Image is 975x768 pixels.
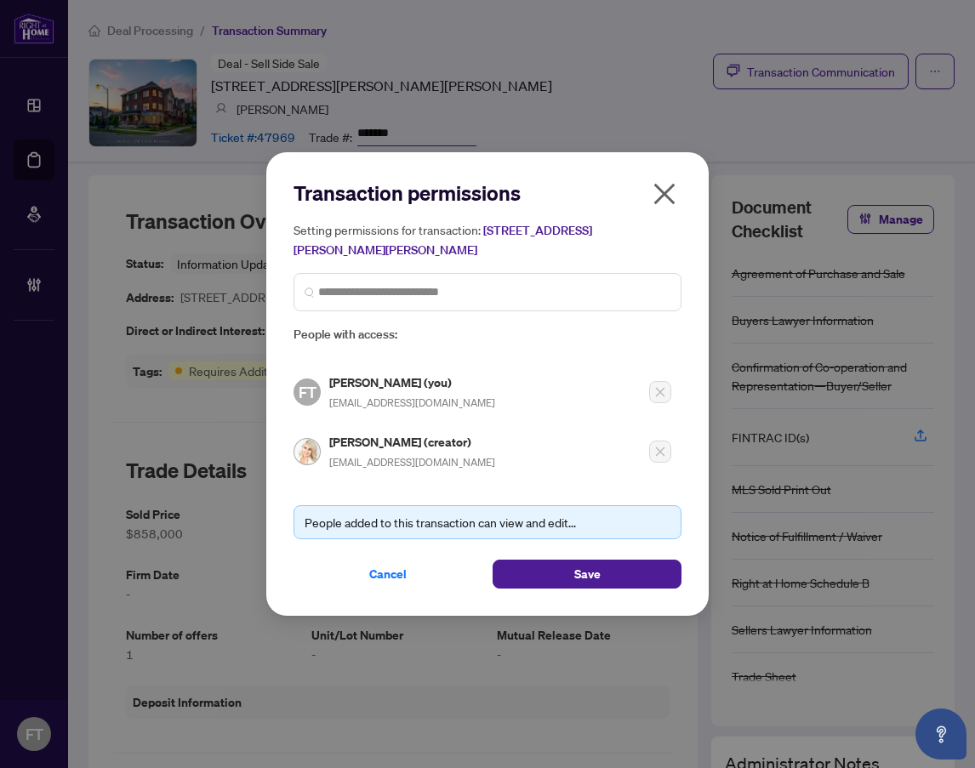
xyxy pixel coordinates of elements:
span: People with access: [294,325,681,344]
h5: [PERSON_NAME] (you) [329,373,495,392]
span: [EMAIL_ADDRESS][DOMAIN_NAME] [329,396,495,409]
h5: Setting permissions for transaction: [294,220,681,259]
div: People added to this transaction can view and edit... [305,513,670,532]
img: search_icon [305,287,315,298]
span: Cancel [369,560,407,588]
span: close [651,180,678,208]
span: [EMAIL_ADDRESS][DOMAIN_NAME] [329,456,495,469]
h5: [PERSON_NAME] (creator) [329,432,495,452]
span: FT [299,380,316,404]
button: Save [493,560,681,589]
button: Open asap [915,708,966,759]
span: Save [574,560,601,588]
img: Profile Icon [294,439,320,464]
button: Cancel [294,560,482,589]
h2: Transaction permissions [294,179,681,207]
